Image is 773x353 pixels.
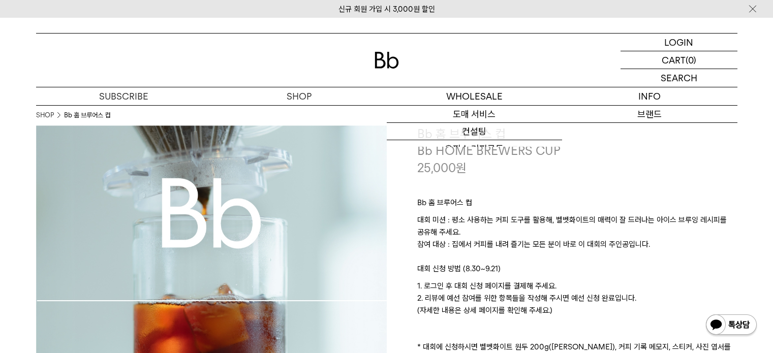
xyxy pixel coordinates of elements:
p: Bb 홈 브루어스 컵 [417,197,737,214]
p: INFO [562,87,737,105]
p: 대회 신청 방법 (8.30~9.21) [417,263,737,280]
a: 오피스 커피구독 [387,140,562,157]
p: 25,000 [417,159,467,177]
a: 신규 회원 가입 시 3,000원 할인 [338,5,435,14]
p: SEARCH [661,69,697,87]
p: LOGIN [664,34,693,51]
p: CART [662,51,686,69]
p: (0) [686,51,696,69]
a: 브랜드 [562,106,737,123]
a: SHOP [36,110,54,120]
a: 커피위키 [562,123,737,140]
p: 대회 미션 : 평소 사용하는 커피 도구를 활용해, 벨벳화이트의 매력이 잘 드러나는 아이스 브루잉 레시피를 공유해 주세요. 참여 대상 : 집에서 커피를 내려 즐기는 모든 분이 ... [417,214,737,263]
a: SUBSCRIBE [36,87,211,105]
span: 원 [456,161,467,175]
p: Bb HOME BREWERS CUP [417,142,737,159]
a: SHOP [211,87,387,105]
a: 컨설팅 [387,123,562,140]
img: 카카오톡 채널 1:1 채팅 버튼 [705,313,758,338]
p: WHOLESALE [387,87,562,105]
li: Bb 홈 브루어스 컵 [64,110,110,120]
a: 도매 서비스 [387,106,562,123]
img: 로고 [375,52,399,69]
a: LOGIN [621,34,737,51]
h3: Bb 홈 브루어스 컵 [417,125,737,143]
a: CART (0) [621,51,737,69]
